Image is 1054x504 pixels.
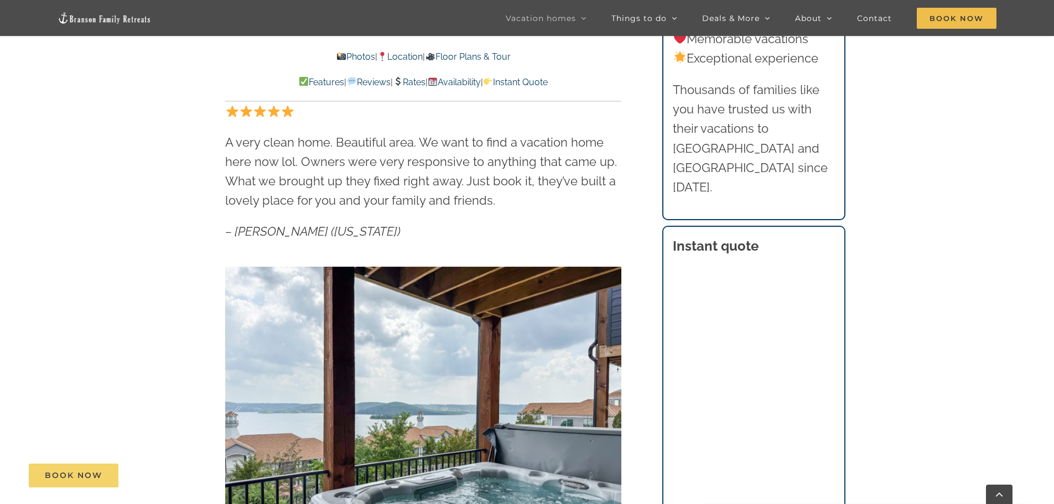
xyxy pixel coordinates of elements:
img: Branson Family Retreats Logo [58,12,152,24]
span: Vacation homes [506,14,576,22]
p: | | [225,50,621,64]
a: Instant Quote [483,77,548,87]
span: Book Now [917,8,996,29]
img: ⭐️ [226,105,238,117]
span: Things to do [611,14,667,22]
span: Book Now [45,471,102,480]
a: Location [377,51,423,62]
a: Features [299,77,344,87]
span: Contact [857,14,892,22]
a: Reviews [346,77,390,87]
img: 📸 [337,52,346,61]
img: ⭐️ [240,105,252,117]
img: 📆 [428,77,437,86]
img: 🌟 [674,51,686,64]
a: Book Now [29,464,118,487]
img: ⭐️ [282,105,294,117]
strong: Instant quote [673,238,759,254]
img: 💲 [393,77,402,86]
span: Deals & More [702,14,760,22]
em: – [PERSON_NAME] ([US_STATE]) [225,224,401,238]
img: 💬 [347,77,356,86]
span: About [795,14,822,22]
img: 🎥 [426,52,435,61]
a: Availability [428,77,481,87]
a: Floor Plans & Tour [425,51,510,62]
a: Rates [393,77,425,87]
img: 👉 [484,77,492,86]
img: ⭐️ [254,105,266,117]
p: A very clean home. Beautiful area. We want to find a vacation home here now lol. Owners were very... [225,133,621,211]
img: ✅ [299,77,308,86]
p: Thousands of families like you have trusted us with their vacations to [GEOGRAPHIC_DATA] and [GEO... [673,80,834,197]
p: | | | | [225,75,621,90]
img: ⭐️ [268,105,280,117]
a: Photos [336,51,375,62]
img: 📍 [378,52,387,61]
